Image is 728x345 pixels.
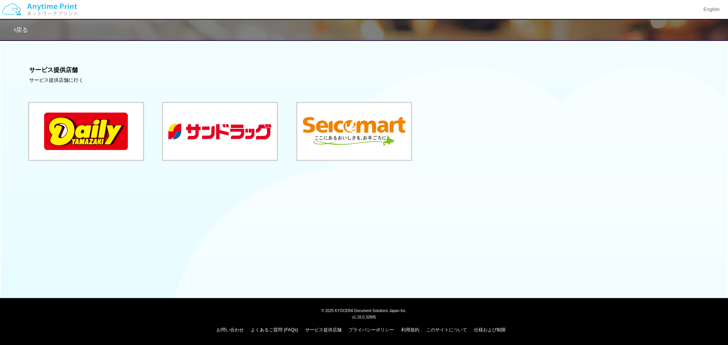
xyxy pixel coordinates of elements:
[352,315,376,319] span: v1.18.0.32895
[251,327,298,333] a: よくあるご質問 (FAQs)
[29,77,699,84] div: サービス提供店舗に行く
[474,327,506,333] a: 仕様および制限
[217,327,244,333] a: お問い合わせ
[426,327,467,333] a: このサイトについて
[322,308,407,313] span: © 2025 KYOCERA Document Solutions Japan Inc.
[401,327,419,333] a: 利用規約
[305,327,342,333] a: サービス提供店舗
[14,27,28,33] a: 戻る
[348,327,394,333] a: プライバシーポリシー
[29,67,699,73] h3: サービス提供店舗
